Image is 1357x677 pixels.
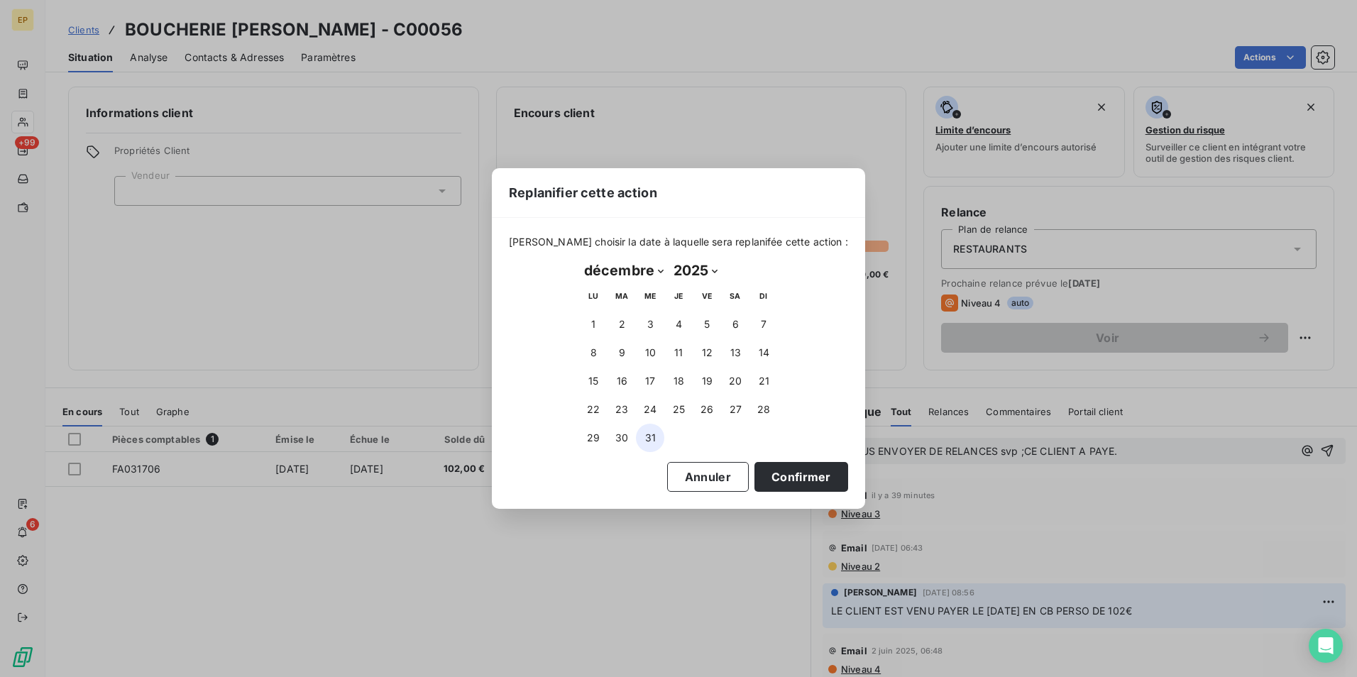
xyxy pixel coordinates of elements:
button: 10 [636,338,664,367]
button: 13 [721,338,749,367]
button: 2 [608,310,636,338]
button: 27 [721,395,749,424]
span: Replanifier cette action [509,183,657,202]
button: 24 [636,395,664,424]
button: 21 [749,367,778,395]
button: 8 [579,338,608,367]
button: 4 [664,310,693,338]
button: 20 [721,367,749,395]
button: 17 [636,367,664,395]
button: 1 [579,310,608,338]
button: 15 [579,367,608,395]
button: 14 [749,338,778,367]
button: Annuler [667,462,749,492]
button: 12 [693,338,721,367]
button: 26 [693,395,721,424]
button: 5 [693,310,721,338]
th: jeudi [664,282,693,310]
button: 16 [608,367,636,395]
button: 18 [664,367,693,395]
button: 11 [664,338,693,367]
th: dimanche [749,282,778,310]
button: 9 [608,338,636,367]
button: 25 [664,395,693,424]
th: mardi [608,282,636,310]
button: 28 [749,395,778,424]
button: 23 [608,395,636,424]
button: 31 [636,424,664,452]
button: 3 [636,310,664,338]
th: samedi [721,282,749,310]
div: Open Intercom Messenger [1309,629,1343,663]
button: 19 [693,367,721,395]
span: [PERSON_NAME] choisir la date à laquelle sera replanifée cette action : [509,235,848,249]
button: 7 [749,310,778,338]
button: 22 [579,395,608,424]
th: lundi [579,282,608,310]
button: 29 [579,424,608,452]
button: Confirmer [754,462,848,492]
th: mercredi [636,282,664,310]
button: 30 [608,424,636,452]
button: 6 [721,310,749,338]
th: vendredi [693,282,721,310]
